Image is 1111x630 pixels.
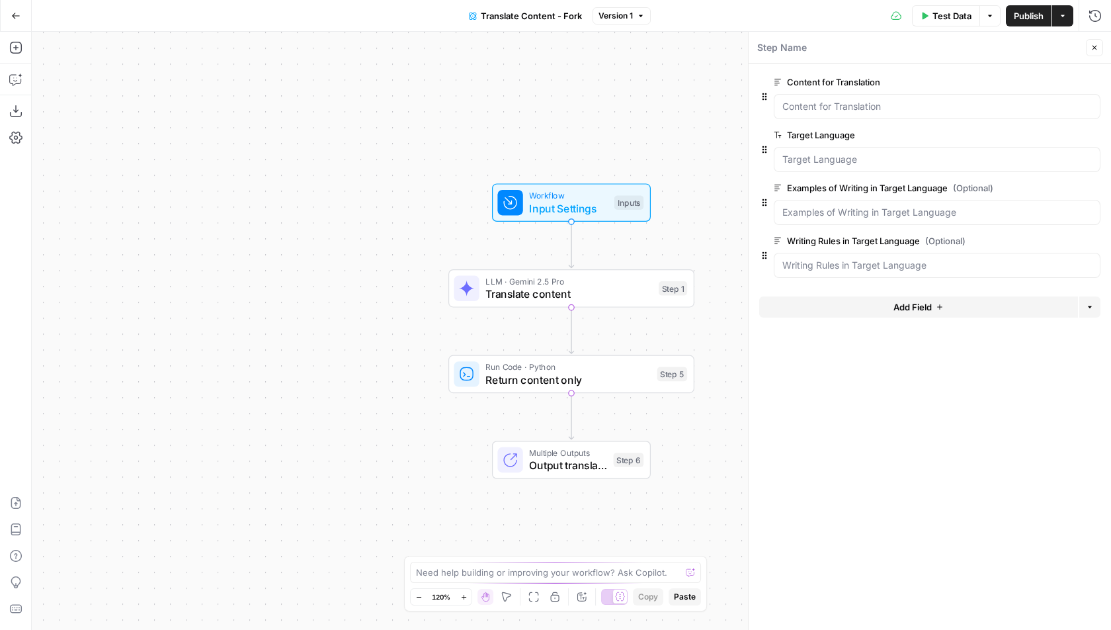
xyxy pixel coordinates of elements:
[614,453,644,467] div: Step 6
[925,234,966,247] span: (Optional)
[529,189,608,202] span: Workflow
[782,206,1092,219] input: Examples of Writing in Target Language
[614,195,643,210] div: Inputs
[529,457,607,473] span: Output translated content
[1006,5,1051,26] button: Publish
[448,269,694,308] div: LLM · Gemini 2.5 ProTranslate contentStep 1
[598,10,633,22] span: Version 1
[912,5,979,26] button: Test Data
[774,181,1026,195] label: Examples of Writing in Target Language
[1014,9,1044,22] span: Publish
[448,183,694,222] div: WorkflowInput SettingsInputs
[659,281,687,296] div: Step 1
[485,361,651,373] span: Run Code · Python
[481,9,582,22] span: Translate Content - Fork
[774,234,1026,247] label: Writing Rules in Target Language
[485,286,652,302] span: Translate content
[633,588,663,606] button: Copy
[782,100,1092,113] input: Content for Translation
[774,128,1026,142] label: Target Language
[782,153,1092,166] input: Target Language
[461,5,590,26] button: Translate Content - Fork
[485,372,651,388] span: Return content only
[953,181,993,195] span: (Optional)
[485,275,652,287] span: LLM · Gemini 2.5 Pro
[569,392,573,439] g: Edge from step_5 to step_6
[432,592,450,602] span: 120%
[529,447,607,459] span: Multiple Outputs
[448,355,694,394] div: Run Code · PythonReturn content onlyStep 5
[893,300,932,314] span: Add Field
[569,307,573,354] g: Edge from step_1 to step_5
[782,259,1092,272] input: Writing Rules in Target Language
[674,591,696,603] span: Paste
[774,75,1026,89] label: Content for Translation
[529,201,608,216] span: Input Settings
[657,367,688,382] div: Step 5
[759,296,1078,318] button: Add Field
[569,221,573,268] g: Edge from start to step_1
[448,441,694,479] div: Multiple OutputsOutput translated contentStep 6
[593,7,651,24] button: Version 1
[669,588,701,606] button: Paste
[638,591,658,603] span: Copy
[932,9,971,22] span: Test Data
